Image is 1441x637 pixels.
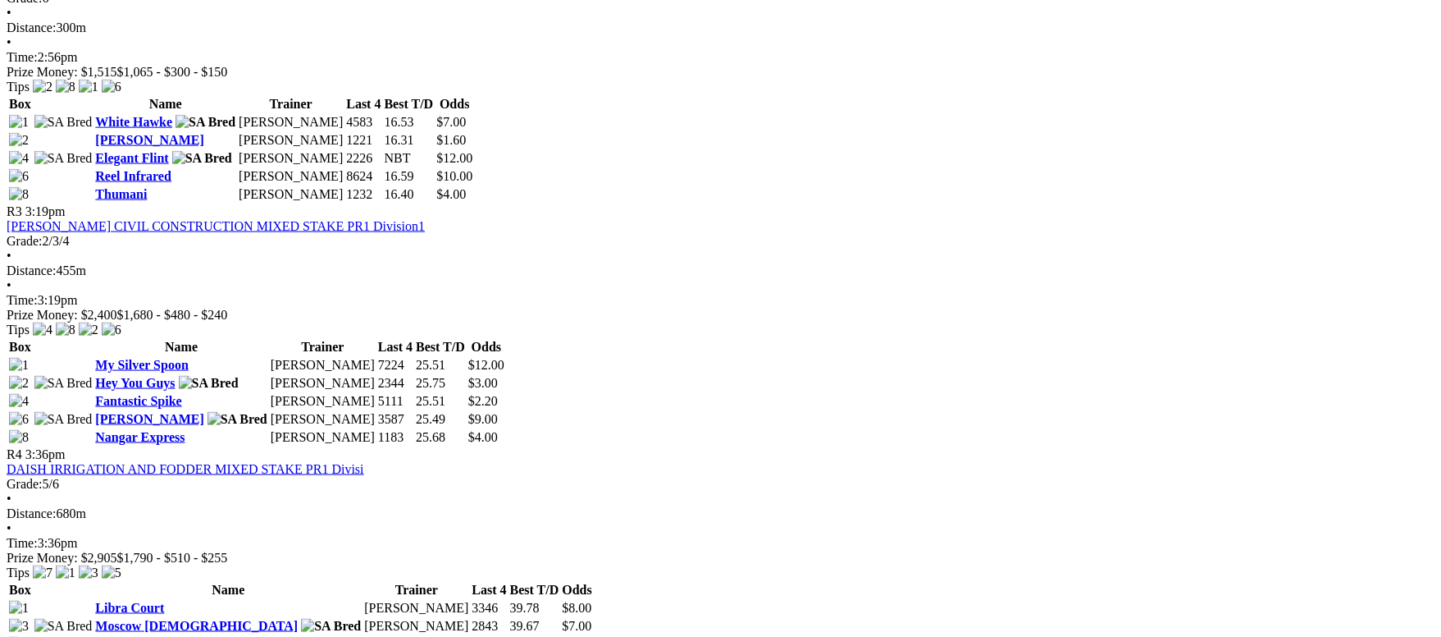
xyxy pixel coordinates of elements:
[467,339,505,355] th: Odds
[384,132,435,149] td: 16.31
[238,186,344,203] td: [PERSON_NAME]
[415,393,466,410] td: 25.51
[9,412,29,427] img: 6
[7,35,11,49] span: •
[9,583,31,597] span: Box
[238,168,344,185] td: [PERSON_NAME]
[176,115,235,130] img: SA Bred
[7,521,11,535] span: •
[471,600,507,616] td: 3346
[95,619,298,633] a: Moscow [DEMOGRAPHIC_DATA]
[95,133,203,147] a: [PERSON_NAME]
[436,187,466,201] span: $4.00
[95,115,172,129] a: White Hawke
[377,411,413,428] td: 3587
[7,492,11,506] span: •
[377,357,413,373] td: 7224
[436,133,466,147] span: $1.60
[9,394,29,409] img: 4
[436,151,472,165] span: $12.00
[7,293,1434,308] div: 3:19pm
[56,323,75,337] img: 8
[7,447,22,461] span: R4
[345,150,381,167] td: 2226
[117,551,228,565] span: $1,790 - $510 - $255
[7,50,1434,65] div: 2:56pm
[377,375,413,392] td: 2344
[7,65,1434,80] div: Prize Money: $1,515
[95,376,175,390] a: Hey You Guys
[301,619,361,634] img: SA Bred
[7,293,38,307] span: Time:
[345,96,381,112] th: Last 4
[415,375,466,392] td: 25.75
[471,618,507,635] td: 2843
[238,132,344,149] td: [PERSON_NAME]
[270,393,376,410] td: [PERSON_NAME]
[7,6,11,20] span: •
[9,358,29,373] img: 1
[7,204,22,218] span: R3
[384,114,435,131] td: 16.53
[562,601,591,615] span: $8.00
[238,114,344,131] td: [PERSON_NAME]
[95,394,181,408] a: Fantastic Spike
[468,412,498,426] span: $9.00
[9,97,31,111] span: Box
[9,430,29,445] img: 8
[34,115,93,130] img: SA Bred
[33,80,52,94] img: 2
[95,169,171,183] a: Reel Infrared
[7,536,1434,551] div: 3:36pm
[7,477,1434,492] div: 5/6
[56,80,75,94] img: 8
[384,186,435,203] td: 16.40
[377,339,413,355] th: Last 4
[25,447,66,461] span: 3:36pm
[79,323,98,337] img: 2
[94,96,236,112] th: Name
[172,151,232,166] img: SA Bred
[79,80,98,94] img: 1
[95,358,189,372] a: My Silver Spoon
[509,600,560,616] td: 39.78
[345,168,381,185] td: 8624
[270,375,376,392] td: [PERSON_NAME]
[7,50,38,64] span: Time:
[436,115,466,129] span: $7.00
[7,21,56,34] span: Distance:
[468,358,504,372] span: $12.00
[377,393,413,410] td: 5111
[7,506,1434,521] div: 680m
[7,264,56,277] span: Distance:
[9,133,29,148] img: 2
[435,96,473,112] th: Odds
[79,566,98,580] img: 3
[95,187,147,201] a: Thumani
[94,339,268,355] th: Name
[562,619,591,633] span: $7.00
[7,308,1434,323] div: Prize Money: $2,400
[7,21,1434,35] div: 300m
[415,339,466,355] th: Best T/D
[363,618,469,635] td: [PERSON_NAME]
[9,151,29,166] img: 4
[363,600,469,616] td: [PERSON_NAME]
[345,132,381,149] td: 1221
[270,339,376,355] th: Trainer
[117,308,228,322] span: $1,680 - $480 - $240
[468,430,498,444] span: $4.00
[415,411,466,428] td: 25.49
[468,394,498,408] span: $2.20
[7,264,1434,278] div: 455m
[345,114,381,131] td: 4583
[7,551,1434,566] div: Prize Money: $2,905
[33,323,52,337] img: 4
[95,412,203,426] a: [PERSON_NAME]
[94,582,362,598] th: Name
[9,169,29,184] img: 6
[7,278,11,292] span: •
[7,506,56,520] span: Distance:
[384,96,435,112] th: Best T/D
[384,168,435,185] td: 16.59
